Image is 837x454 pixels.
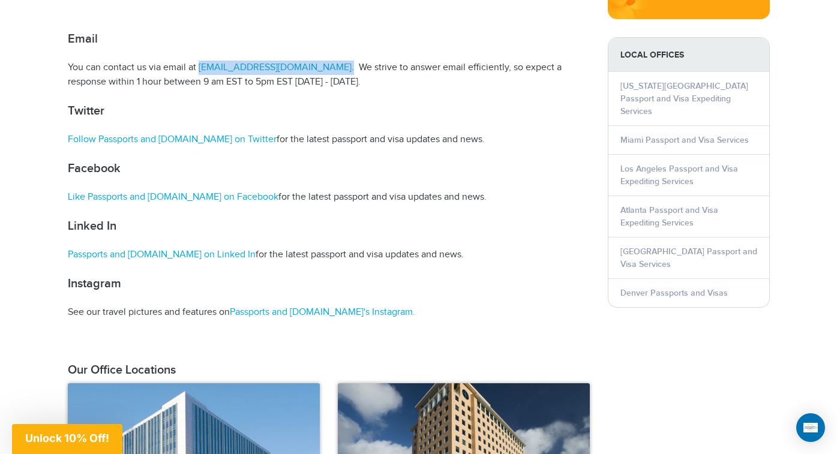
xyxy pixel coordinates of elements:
h2: Email [68,32,590,46]
p: for the latest passport and visa updates and news. [68,190,590,205]
span: Unlock 10% Off! [25,432,109,444]
strong: LOCAL OFFICES [608,38,769,72]
a: Denver Passports and Visas [620,288,728,298]
h2: Linked In [68,219,590,233]
p: for the latest passport and visa updates and news. [68,133,590,147]
a: [US_STATE][GEOGRAPHIC_DATA] Passport and Visa Expediting Services [620,81,748,116]
a: [EMAIL_ADDRESS][DOMAIN_NAME] [196,62,352,73]
a: [GEOGRAPHIC_DATA] Passport and Visa Services [620,246,757,269]
p: See our travel pictures and features on [68,305,590,320]
a: Like Passports and [DOMAIN_NAME] on Facebook [68,191,278,203]
a: Passports and [DOMAIN_NAME] on Linked In [68,249,256,260]
a: Follow Passports and [DOMAIN_NAME] on Twitter [68,134,277,145]
a: Los Angeles Passport and Visa Expediting Services [620,164,738,187]
a: Miami Passport and Visa Services [620,135,749,145]
p: for the latest passport and visa updates and news. [68,248,590,262]
h2: Twitter [68,104,590,118]
a: Atlanta Passport and Visa Expediting Services [620,205,718,228]
div: Unlock 10% Off! [12,424,122,454]
p: You can contact us via email at . We strive to answer email efficiently, so expect a response wit... [68,61,590,89]
div: Open Intercom Messenger [796,413,825,442]
a: Passports and [DOMAIN_NAME]'s Instagram. [230,306,415,318]
h2: Our Office Locations [68,363,590,377]
h2: Instagram [68,276,590,291]
h2: Facebook [68,161,590,176]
